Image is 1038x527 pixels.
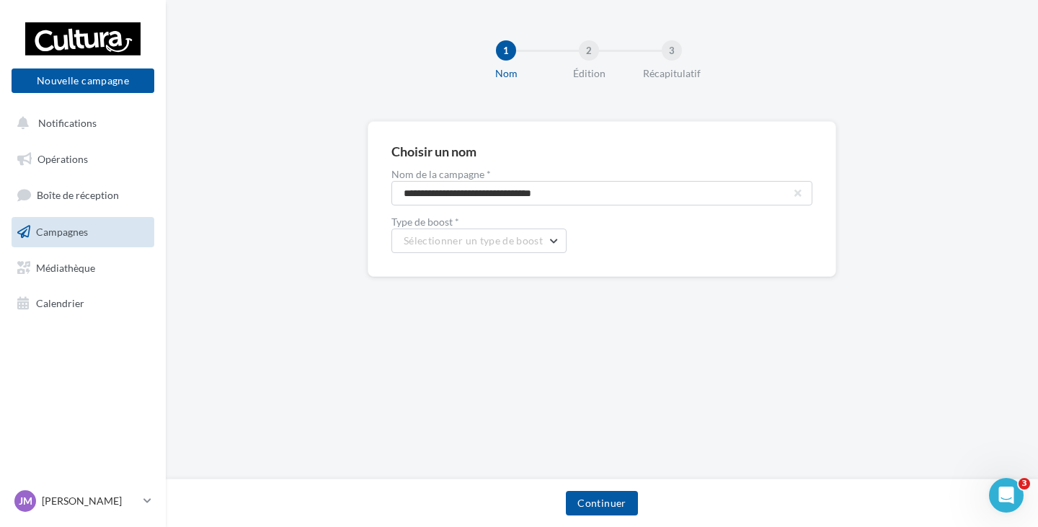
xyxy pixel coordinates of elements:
[460,66,552,81] div: Nom
[9,217,157,247] a: Campagnes
[9,288,157,319] a: Calendrier
[9,108,151,138] button: Notifications
[37,153,88,165] span: Opérations
[391,145,812,158] div: Choisir un nom
[36,226,88,238] span: Campagnes
[9,253,157,283] a: Médiathèque
[579,40,599,61] div: 2
[404,234,543,247] span: Sélectionner un type de boost
[496,40,516,61] div: 1
[9,180,157,211] a: Boîte de réception
[12,487,154,515] a: JM [PERSON_NAME]
[989,478,1024,513] iframe: Intercom live chat
[38,117,97,129] span: Notifications
[391,169,812,180] label: Nom de la campagne *
[37,189,119,201] span: Boîte de réception
[566,491,637,515] button: Continuer
[543,66,635,81] div: Édition
[9,144,157,174] a: Opérations
[662,40,682,61] div: 3
[12,68,154,93] button: Nouvelle campagne
[36,297,84,309] span: Calendrier
[19,494,32,508] span: JM
[36,261,95,273] span: Médiathèque
[391,217,812,227] label: Type de boost *
[1019,478,1030,490] span: 3
[391,229,567,253] button: Sélectionner un type de boost
[42,494,138,508] p: [PERSON_NAME]
[626,66,718,81] div: Récapitulatif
